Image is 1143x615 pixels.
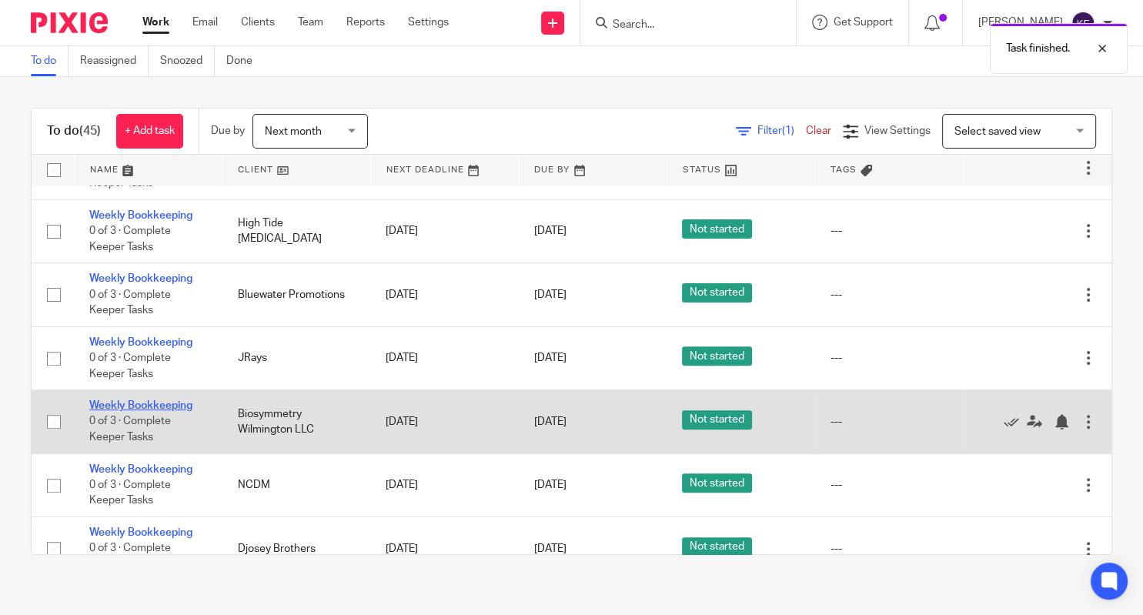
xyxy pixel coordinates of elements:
[1071,11,1095,35] img: svg%3E
[79,125,101,137] span: (45)
[954,126,1041,137] span: Select saved view
[116,114,183,149] a: + Add task
[222,517,371,580] td: Djosey Brothers
[831,287,948,302] div: ---
[89,226,171,252] span: 0 of 3 · Complete Keeper Tasks
[89,543,171,570] span: 0 of 3 · Complete Keeper Tasks
[298,15,323,30] a: Team
[346,15,385,30] a: Reports
[160,46,215,76] a: Snoozed
[89,353,171,379] span: 0 of 3 · Complete Keeper Tasks
[864,125,931,136] span: View Settings
[370,390,519,453] td: [DATE]
[534,289,566,300] span: [DATE]
[31,12,108,33] img: Pixie
[831,165,857,174] span: Tags
[265,126,322,137] span: Next month
[831,223,948,239] div: ---
[222,199,371,262] td: High Tide [MEDICAL_DATA]
[47,123,101,139] h1: To do
[89,416,171,443] span: 0 of 3 · Complete Keeper Tasks
[408,15,449,30] a: Settings
[241,15,275,30] a: Clients
[370,326,519,389] td: [DATE]
[222,390,371,453] td: Biosymmetry Wilmington LLC
[682,283,752,302] span: Not started
[89,480,171,506] span: 0 of 3 · Complete Keeper Tasks
[757,125,806,136] span: Filter
[782,125,794,136] span: (1)
[682,410,752,429] span: Not started
[534,543,566,554] span: [DATE]
[89,527,192,538] a: Weekly Bookkeeping
[226,46,264,76] a: Done
[89,289,171,316] span: 0 of 3 · Complete Keeper Tasks
[89,210,192,221] a: Weekly Bookkeeping
[89,273,192,284] a: Weekly Bookkeeping
[831,541,948,557] div: ---
[831,477,948,493] div: ---
[89,400,192,411] a: Weekly Bookkeeping
[370,263,519,326] td: [DATE]
[534,480,566,490] span: [DATE]
[31,46,69,76] a: To do
[806,125,831,136] a: Clear
[370,199,519,262] td: [DATE]
[80,46,149,76] a: Reassigned
[89,464,192,475] a: Weekly Bookkeeping
[682,346,752,366] span: Not started
[211,123,245,139] p: Due by
[1004,414,1027,429] a: Mark as done
[192,15,218,30] a: Email
[222,453,371,516] td: NCDM
[1006,41,1070,56] p: Task finished.
[222,263,371,326] td: Bluewater Promotions
[682,473,752,493] span: Not started
[370,517,519,580] td: [DATE]
[142,15,169,30] a: Work
[682,219,752,239] span: Not started
[831,414,948,429] div: ---
[831,350,948,366] div: ---
[534,226,566,236] span: [DATE]
[222,326,371,389] td: JRays
[89,337,192,348] a: Weekly Bookkeeping
[534,353,566,363] span: [DATE]
[682,537,752,557] span: Not started
[370,453,519,516] td: [DATE]
[534,416,566,427] span: [DATE]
